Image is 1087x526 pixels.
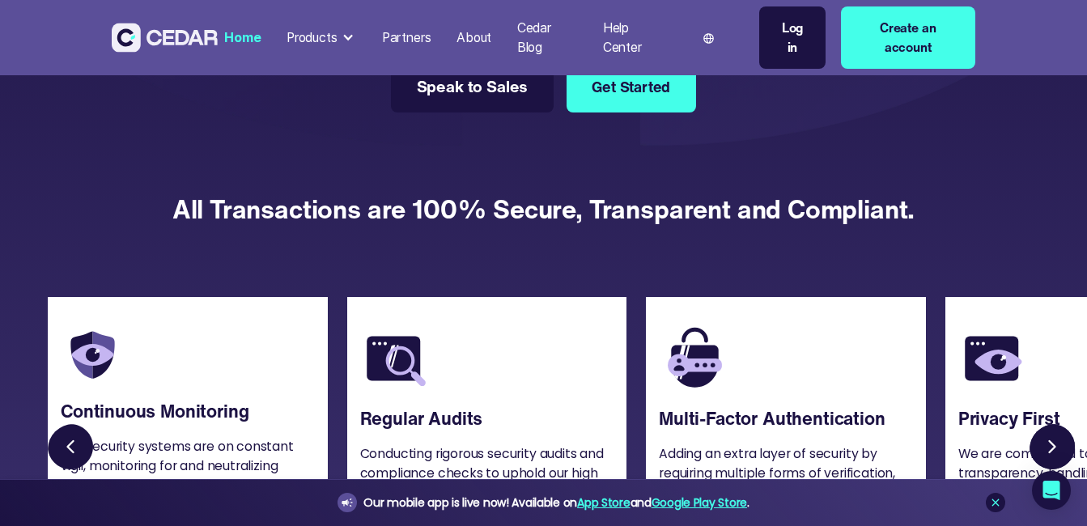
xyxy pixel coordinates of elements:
a: Log in [759,6,825,69]
a: Cedar Blog [511,11,584,65]
a: Speak to Sales [391,62,554,112]
a: App Store [577,494,630,511]
a: Google Play Store [652,494,747,511]
div: Open Intercom Messenger [1032,471,1071,510]
img: world icon [703,33,714,44]
a: Help Center [597,11,675,65]
div: Our mobile app is live now! Available on and . [363,493,749,513]
a: Create an account [841,6,975,69]
div: Log in [775,19,809,57]
div: Products [280,22,363,53]
div: Home [224,28,261,48]
div: Cedar Blog [517,19,577,57]
a: Get Started [567,62,696,112]
a: Partners [376,20,437,56]
div: Partners [382,28,431,48]
div: Products [287,28,338,48]
img: announcement [341,496,354,509]
div: Help Center [603,19,669,57]
a: About [450,20,498,56]
a: Next slide [1030,424,1081,475]
div: About [456,28,491,48]
a: Previous slide [48,424,99,475]
a: Home [218,20,267,56]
